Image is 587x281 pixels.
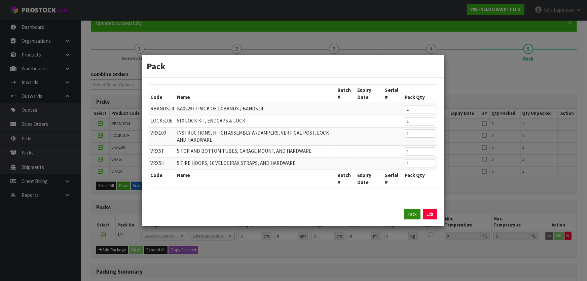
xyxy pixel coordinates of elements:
[336,85,356,103] th: Batch #
[356,170,383,187] th: Expiry Date
[403,85,437,103] th: Pack Qty
[151,130,166,136] span: VRX100
[177,117,246,124] span: 510 LOCK KIT, ENDCAPS & LOCK
[403,170,437,187] th: Pack Qty
[147,60,439,72] h3: Pack
[177,148,312,154] span: 5 TOP AND BOTTOM TUBES, GARAGE MOUNT, AND HARDWARE
[149,85,176,103] th: Code
[177,130,329,143] span: INSTRUCTIONS, HITCH ASSEMBLY W/DAMPERS, VERTICAL POST, LOCK AND HARDWARE
[177,105,263,112] span: KA02297 / PACK OF 14 BANDS / BANDS14
[383,85,403,103] th: Serial #
[356,85,383,103] th: Expiry Date
[149,170,176,187] th: Code
[176,85,336,103] th: Name
[151,160,165,166] span: VRX5H
[383,170,403,187] th: Serial #
[423,209,437,220] a: Exit
[151,105,174,112] span: RBANDS14
[336,170,356,187] th: Batch #
[177,160,296,166] span: 5 TIRE HOOPS, 10 VELOCIRAX STRAPS, AND HARDWARE
[151,148,164,154] span: VRX5T
[176,170,336,187] th: Name
[151,117,173,124] span: LOCK510E
[404,209,420,220] button: Pack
